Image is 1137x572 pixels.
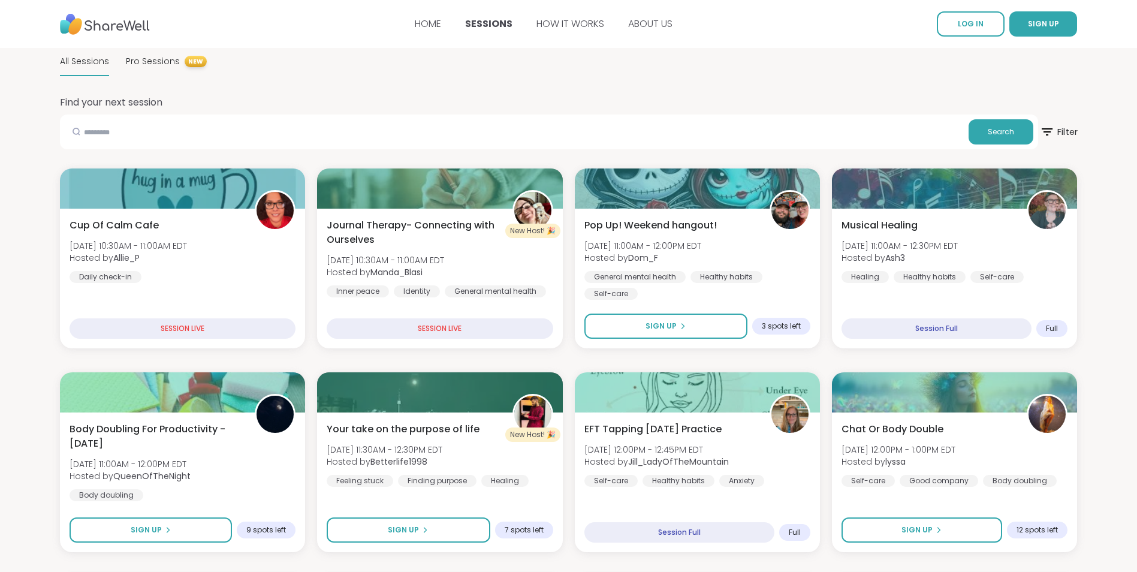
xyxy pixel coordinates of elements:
span: Hosted by [584,456,729,468]
span: Full [789,528,801,537]
div: Feeling stuck [327,475,393,487]
span: Chat Or Body Double [842,422,943,436]
span: Musical Healing [842,218,918,233]
b: Allie_P [113,252,140,264]
img: Ash3 [1029,192,1066,229]
button: Sign Up [327,517,490,543]
span: Hosted by [584,252,701,264]
span: [DATE] 11:30AM - 12:30PM EDT [327,444,442,456]
span: Hosted by [327,456,442,468]
div: Good company [900,475,978,487]
img: Betterlife1998 [514,396,551,433]
span: Full [1046,324,1058,333]
button: SIGN UP [1009,11,1077,37]
span: [DATE] 12:00PM - 1:00PM EDT [842,444,955,456]
span: 7 spots left [505,525,544,535]
span: Pop Up! Weekend hangout! [584,218,717,233]
a: ABOUT US [628,17,672,31]
div: Inner peace [327,285,389,297]
h2: Find your next session [60,95,162,110]
b: lyssa [885,456,906,468]
span: [DATE] 11:00AM - 12:30PM EDT [842,240,958,252]
div: Session Full [842,318,1032,339]
button: Sign Up [70,517,232,543]
div: New Host! 🎉 [505,428,560,442]
b: Ash3 [885,252,905,264]
div: SESSION LIVE [327,318,553,339]
span: [DATE] 10:30AM - 11:00AM EDT [70,240,187,252]
span: Sign Up [901,525,933,535]
span: EFT Tapping [DATE] Practice [584,422,722,436]
div: Self-care [970,271,1024,283]
span: [DATE] 10:30AM - 11:00AM EDT [327,254,444,266]
div: Anxiety [719,475,764,487]
div: Healthy habits [643,475,714,487]
span: NEW [185,56,207,67]
span: Hosted by [327,266,444,278]
span: All Sessions [60,55,109,68]
img: Dom_F [771,192,809,229]
div: Self-care [842,475,895,487]
span: Search [988,127,1014,137]
span: 3 spots left [762,321,801,331]
div: Self-care [584,475,638,487]
button: Sign Up [584,314,747,339]
span: Hosted by [842,252,958,264]
a: LOG IN [937,11,1005,37]
div: Healing [481,475,529,487]
div: Self-care [584,288,638,300]
button: Search [969,119,1033,144]
div: Healthy habits [894,271,966,283]
img: ShareWell Nav Logo [60,8,150,41]
b: Dom_F [628,252,658,264]
div: Finding purpose [398,475,476,487]
button: Filter [1041,115,1077,149]
span: [DATE] 12:00PM - 12:45PM EDT [584,444,729,456]
span: Pro Sessions [126,55,180,68]
span: 9 spots left [246,525,286,535]
div: Session Full [584,522,774,543]
span: Hosted by [842,456,955,468]
img: QueenOfTheNight [257,396,294,433]
span: Journal Therapy- Connecting with Ourselves [327,218,499,247]
span: SIGN UP [1028,19,1059,29]
a: SESSIONS [465,17,512,31]
span: Hosted by [70,252,187,264]
span: [DATE] 11:00AM - 12:00PM EDT [70,458,191,470]
img: lyssa [1029,396,1066,433]
span: Sign Up [131,525,162,535]
span: Filter [1039,117,1078,147]
b: Betterlife1998 [370,456,427,468]
div: Daily check-in [70,271,141,283]
div: Body doubling [70,489,143,501]
div: General mental health [584,271,686,283]
b: QueenOfTheNight [113,470,191,482]
b: Manda_Blasi [370,266,423,278]
span: Body Doubling For Productivity - [DATE] [70,422,242,451]
span: [DATE] 11:00AM - 12:00PM EDT [584,240,701,252]
div: SESSION LIVE [70,318,295,339]
div: General mental health [445,285,546,297]
img: Manda_Blasi [514,192,551,229]
span: Hosted by [70,470,191,482]
img: Jill_LadyOfTheMountain [771,396,809,433]
span: Your take on the purpose of life [327,422,479,436]
span: Sign Up [388,525,419,535]
span: LOG IN [958,19,984,29]
div: Identity [394,285,440,297]
div: Healing [842,271,889,283]
span: 12 spots left [1017,525,1058,535]
div: Body doubling [983,475,1057,487]
span: Sign Up [646,321,677,332]
img: Allie_P [257,192,294,229]
span: Cup Of Calm Cafe [70,218,159,233]
div: New Host! 🎉 [505,224,560,238]
a: HOME [415,17,441,31]
b: Jill_LadyOfTheMountain [628,456,729,468]
a: HOW IT WORKS [536,17,604,31]
div: Healthy habits [690,271,762,283]
button: Sign Up [842,517,1002,543]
